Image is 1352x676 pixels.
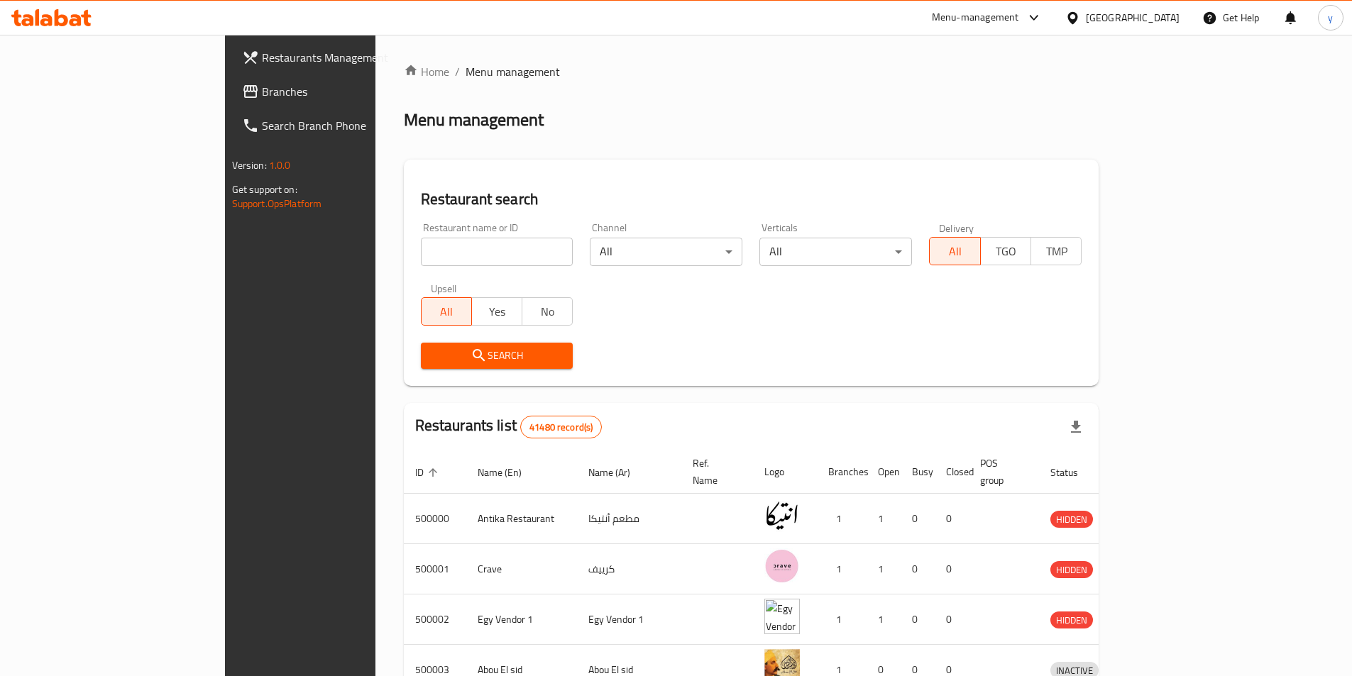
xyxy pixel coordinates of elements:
[522,297,573,326] button: No
[1050,562,1093,578] span: HIDDEN
[455,63,460,80] li: /
[262,49,439,66] span: Restaurants Management
[1050,612,1093,628] span: HIDDEN
[577,544,681,594] td: كرييف
[1050,511,1093,528] div: HIDDEN
[415,464,442,481] span: ID
[929,237,980,265] button: All
[935,494,969,544] td: 0
[466,594,577,645] td: Egy Vendor 1
[817,594,867,645] td: 1
[980,455,1022,489] span: POS group
[421,238,573,266] input: Search for restaurant name or ID..
[935,241,974,262] span: All
[1031,237,1082,265] button: TMP
[478,464,540,481] span: Name (En)
[693,455,736,489] span: Ref. Name
[231,109,451,143] a: Search Branch Phone
[764,599,800,634] img: Egy Vendor 1
[1059,410,1093,444] div: Export file
[232,194,322,213] a: Support.OpsPlatform
[867,494,901,544] td: 1
[431,283,457,293] label: Upsell
[935,450,969,494] th: Closed
[1037,241,1076,262] span: TMP
[421,343,573,369] button: Search
[753,450,817,494] th: Logo
[1050,464,1097,481] span: Status
[1086,10,1180,26] div: [GEOGRAPHIC_DATA]
[231,74,451,109] a: Branches
[231,40,451,74] a: Restaurants Management
[817,544,867,594] td: 1
[867,594,901,645] td: 1
[404,63,1099,80] nav: breadcrumb
[478,301,517,322] span: Yes
[466,63,560,80] span: Menu management
[577,494,681,544] td: مطعم أنتيكا
[269,156,291,174] span: 1.0.0
[867,544,901,594] td: 1
[577,594,681,645] td: Egy Vendor 1
[817,494,867,544] td: 1
[986,241,1026,262] span: TGO
[867,450,901,494] th: Open
[415,415,603,438] h2: Restaurants list
[935,594,969,645] td: 0
[404,109,544,131] h2: Menu management
[432,347,562,365] span: Search
[421,297,472,326] button: All
[262,83,439,100] span: Branches
[935,544,969,594] td: 0
[764,548,800,584] img: Crave
[466,494,577,544] td: Antika Restaurant
[427,301,466,322] span: All
[232,180,297,199] span: Get support on:
[588,464,649,481] span: Name (Ar)
[466,544,577,594] td: Crave
[1328,10,1333,26] span: y
[759,238,912,266] div: All
[980,237,1031,265] button: TGO
[764,498,800,533] img: Antika Restaurant
[590,238,742,266] div: All
[421,189,1082,210] h2: Restaurant search
[471,297,522,326] button: Yes
[901,494,935,544] td: 0
[232,156,267,174] span: Version:
[1050,561,1093,578] div: HIDDEN
[520,416,602,438] div: Total records count
[1050,511,1093,528] span: HIDDEN
[262,117,439,134] span: Search Branch Phone
[939,223,974,233] label: Delivery
[901,544,935,594] td: 0
[528,301,567,322] span: No
[901,594,935,645] td: 0
[901,450,935,494] th: Busy
[521,421,601,434] span: 41480 record(s)
[932,9,1019,26] div: Menu-management
[817,450,867,494] th: Branches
